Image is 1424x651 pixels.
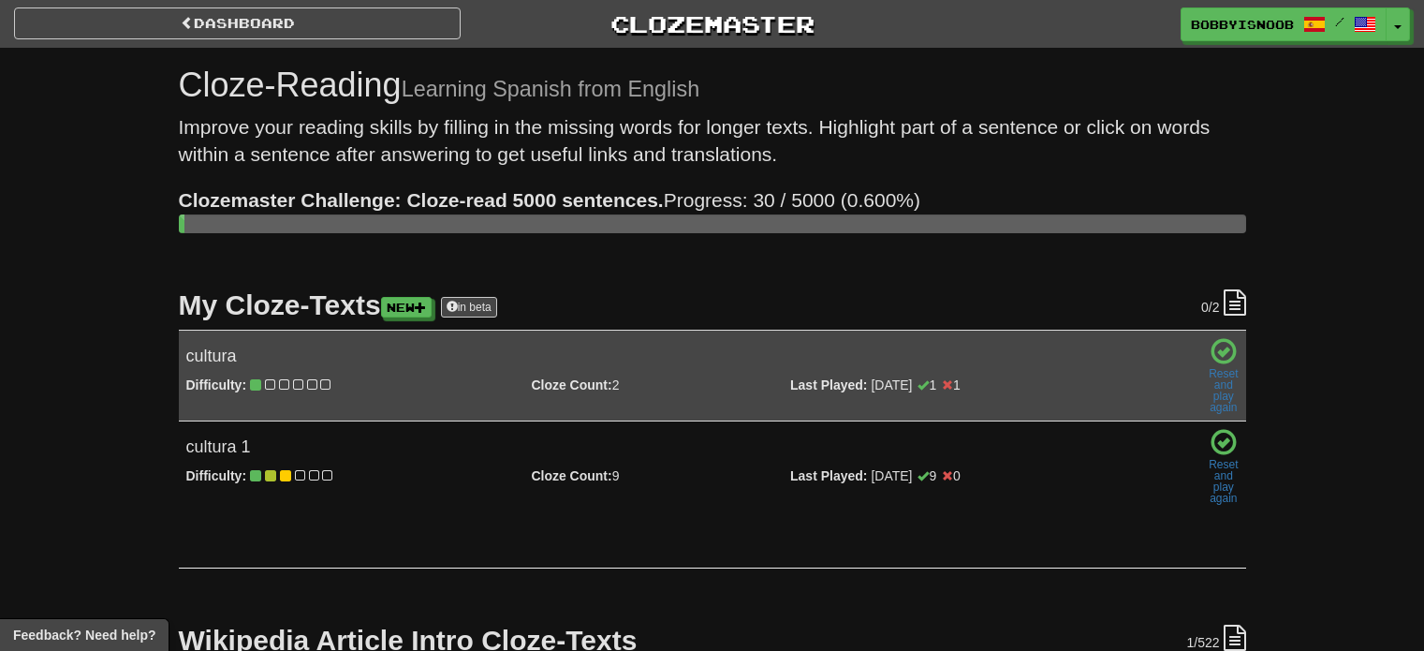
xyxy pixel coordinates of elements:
[381,297,432,318] a: New
[14,7,461,39] a: Dashboard
[942,377,961,392] span: 1
[918,377,936,392] span: 1
[871,376,960,394] span: [DATE]
[517,466,776,485] div: 9
[179,289,1246,320] h2: My Cloze-Texts
[531,468,611,483] strong: Cloze Count:
[790,468,867,483] strong: Last Played:
[186,377,247,392] strong: Difficulty:
[186,468,247,483] strong: Difficulty:
[13,626,155,644] span: Open feedback widget
[1335,15,1344,28] span: /
[871,466,960,485] span: [DATE]
[179,67,1246,104] h1: Cloze-Reading
[1201,300,1209,315] span: 0
[1201,289,1245,317] div: /2
[1181,7,1387,41] a: bobbyisnoob /
[402,77,700,101] small: Learning Spanish from English
[918,468,936,483] span: 9
[179,189,921,211] span: Progress: 30 / 5000 (0.600%)
[1191,16,1294,33] span: bobbyisnoob
[186,438,1195,457] h4: cultura 1
[186,348,1195,366] h4: cultura
[790,377,867,392] strong: Last Played:
[942,468,961,483] span: 0
[517,376,776,394] div: 2
[179,189,664,211] strong: Clozemaster Challenge: Cloze-read 5000 sentences.
[441,297,497,318] a: in beta
[179,113,1246,169] p: Improve your reading skills by filling in the missing words for longer texts. Highlight part of a...
[531,377,611,392] strong: Cloze Count:
[489,7,935,40] a: Clozemaster
[1209,459,1238,504] a: Reset andplay again
[1209,368,1238,413] a: Reset andplay again
[1186,635,1194,650] span: 1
